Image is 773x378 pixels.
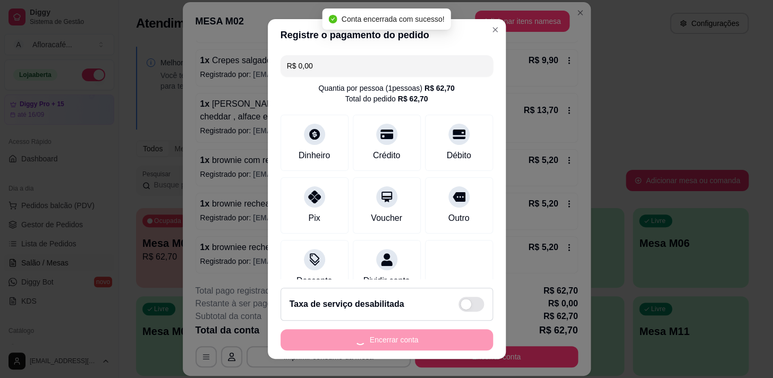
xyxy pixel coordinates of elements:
[342,15,445,23] span: Conta encerrada com sucesso!
[446,149,471,162] div: Débito
[345,93,428,104] div: Total do pedido
[487,21,504,38] button: Close
[268,19,506,51] header: Registre o pagamento do pedido
[329,15,337,23] span: check-circle
[290,298,404,311] h2: Taxa de serviço desabilitada
[296,274,333,287] div: Desconto
[287,55,487,76] input: Ex.: hambúrguer de cordeiro
[373,149,401,162] div: Crédito
[448,212,469,225] div: Outro
[318,83,454,93] div: Quantia por pessoa ( 1 pessoas)
[363,274,410,287] div: Dividir conta
[398,93,428,104] div: R$ 62,70
[424,83,455,93] div: R$ 62,70
[299,149,330,162] div: Dinheiro
[308,212,320,225] div: Pix
[371,212,402,225] div: Voucher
